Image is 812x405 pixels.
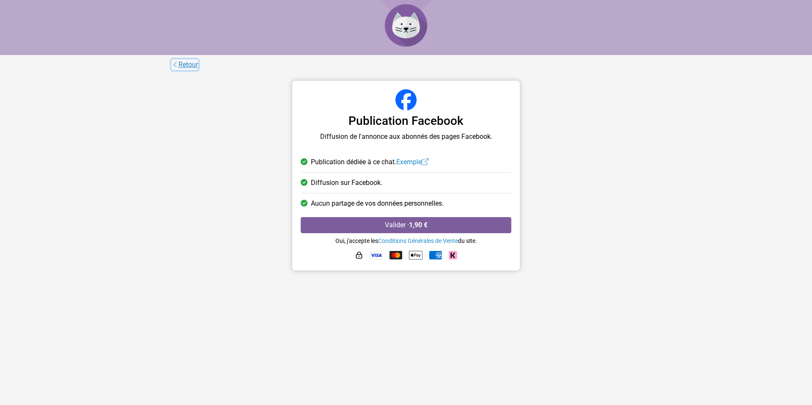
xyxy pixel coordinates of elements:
img: Visa [370,251,383,259]
p: Diffusion de l'annonce aux abonnés des pages Facebook. [301,132,511,142]
img: HTTPS : paiement sécurisé [355,251,363,259]
span: Publication dédiée à ce chat. [311,157,428,167]
img: Facebook [395,89,417,110]
h3: Publication Facebook [301,114,511,128]
img: Apple Pay [409,248,422,262]
span: Diffusion sur Facebook. [311,178,382,188]
img: Mastercard [390,251,402,259]
button: Valider ·1,90 € [301,217,511,233]
small: Oui, j'accepte les du site. [335,237,477,244]
a: Conditions Générales de Vente [378,237,458,244]
img: Klarna [449,251,457,259]
span: Aucun partage de vos données personnelles. [311,198,444,209]
img: American Express [429,251,442,259]
a: Retour [171,59,198,70]
a: Exemple [396,158,428,166]
strong: 1,90 € [409,221,428,229]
